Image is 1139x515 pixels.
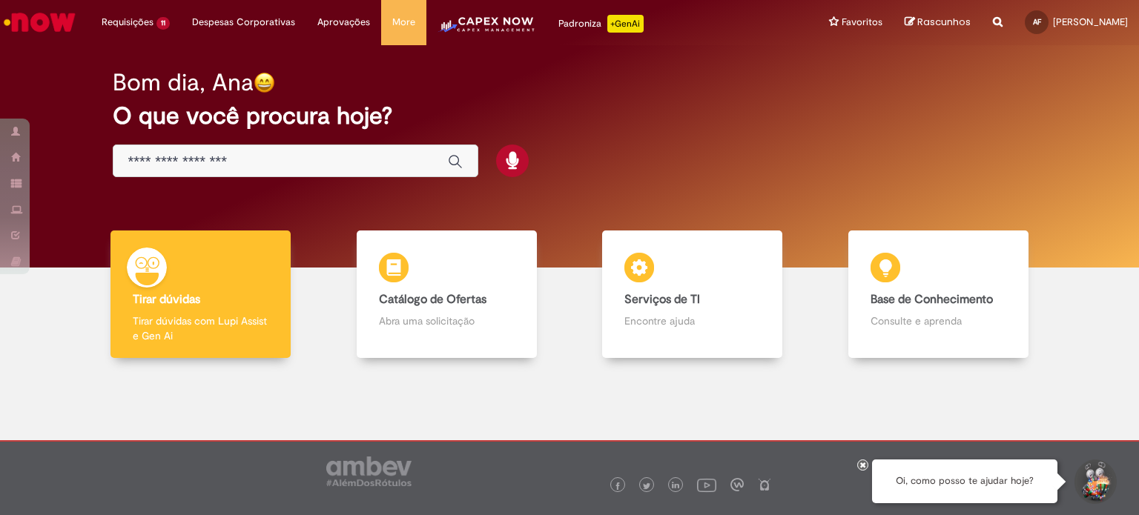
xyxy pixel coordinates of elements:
[192,15,295,30] span: Despesas Corporativas
[842,15,882,30] span: Favoritos
[607,15,644,33] p: +GenAi
[672,482,679,491] img: logo_footer_linkedin.png
[871,313,1006,328] p: Consulte e aprenda
[133,313,268,343] p: Tirar dúvidas com Lupi Assist e Gen Ai
[317,15,370,30] span: Aprovações
[1053,16,1128,28] span: [PERSON_NAME]
[113,70,254,96] h2: Bom dia, Ana
[392,15,415,30] span: More
[326,456,412,486] img: logo_footer_ambev_rotulo_gray.png
[872,459,1057,503] div: Oi, como posso te ajudar hoje?
[614,482,621,490] img: logo_footer_facebook.png
[697,475,716,494] img: logo_footer_youtube.png
[905,16,971,30] a: Rascunhos
[917,15,971,29] span: Rascunhos
[254,72,275,93] img: happy-face.png
[1033,17,1041,27] span: AF
[133,292,200,307] b: Tirar dúvidas
[102,15,153,30] span: Requisições
[156,17,170,30] span: 11
[558,15,644,33] div: Padroniza
[379,313,515,328] p: Abra uma solicitação
[624,313,760,328] p: Encontre ajuda
[871,292,993,307] b: Base de Conhecimento
[78,230,324,359] a: Tirar dúvidas Tirar dúvidas com Lupi Assist e Gen Ai
[438,15,536,44] img: CapexLogo5.png
[1072,459,1117,504] button: Iniciar Conversa de Suporte
[379,292,486,307] b: Catálogo de Ofertas
[569,230,816,359] a: Serviços de TI Encontre ajuda
[730,478,744,491] img: logo_footer_workplace.png
[643,482,650,490] img: logo_footer_twitter.png
[113,103,1027,129] h2: O que você procura hoje?
[758,478,771,491] img: logo_footer_naosei.png
[816,230,1062,359] a: Base de Conhecimento Consulte e aprenda
[624,292,700,307] b: Serviços de TI
[324,230,570,359] a: Catálogo de Ofertas Abra uma solicitação
[1,7,78,37] img: ServiceNow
